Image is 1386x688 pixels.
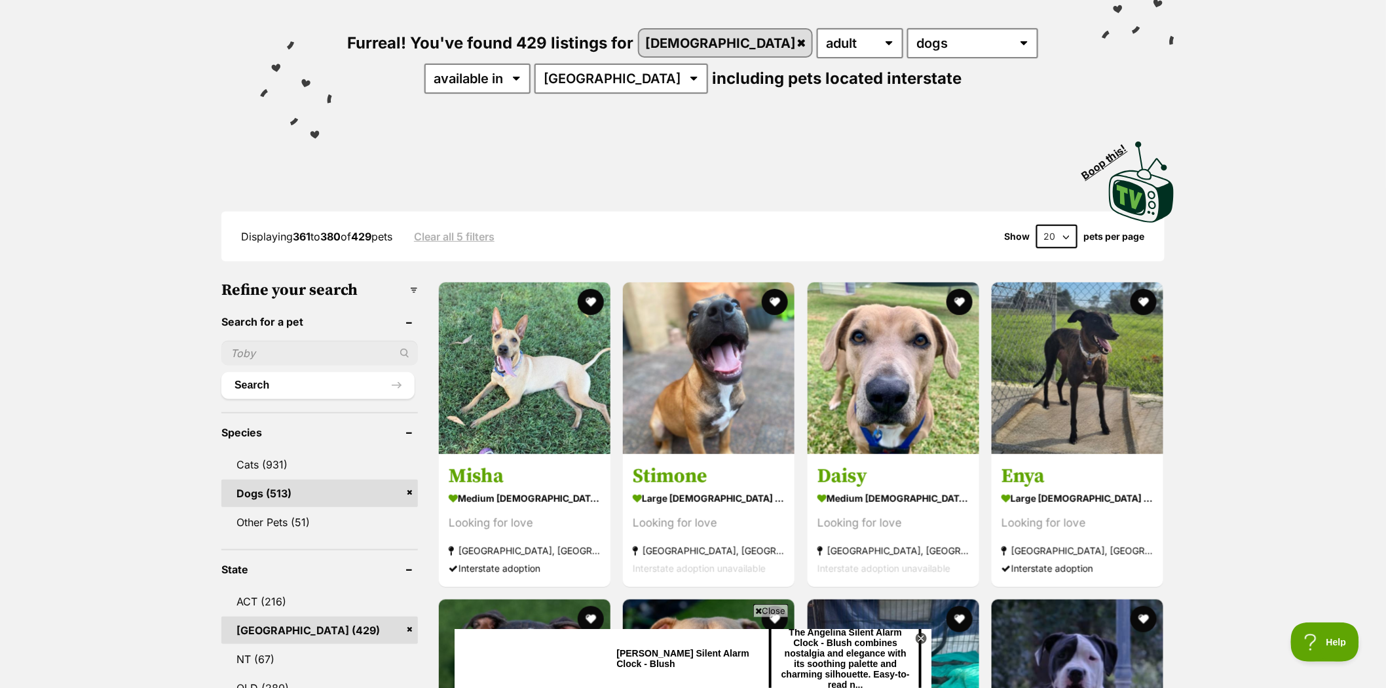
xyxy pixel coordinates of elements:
[578,289,604,315] button: favourite
[1291,622,1360,662] iframe: Help Scout Beacon - Open
[455,622,931,681] iframe: Advertisement
[221,564,418,575] header: State
[946,606,973,632] button: favourite
[221,480,418,507] a: Dogs (513)
[762,289,789,315] button: favourite
[633,514,785,532] div: Looking for love
[639,29,812,56] a: [DEMOGRAPHIC_DATA]
[1002,464,1153,489] h3: Enya
[241,230,392,243] span: Displaying to of pets
[623,282,795,454] img: Stimone - Mastiff Dog
[992,282,1163,454] img: Enya - Greyhound Dog
[320,230,341,243] strong: 380
[992,454,1163,587] a: Enya large [DEMOGRAPHIC_DATA] Dog Looking for love [GEOGRAPHIC_DATA], [GEOGRAPHIC_DATA] Interstat...
[808,282,979,454] img: Daisy - Staffordshire Bull Terrier Dog
[221,451,418,478] a: Cats (931)
[221,281,418,299] h3: Refine your search
[221,316,418,328] header: Search for a pet
[221,508,418,536] a: Other Pets (51)
[221,617,418,644] a: [GEOGRAPHIC_DATA] (429)
[221,427,418,438] header: Species
[623,454,795,587] a: Stimone large [DEMOGRAPHIC_DATA] Dog Looking for love [GEOGRAPHIC_DATA], [GEOGRAPHIC_DATA] Inters...
[1131,606,1157,632] button: favourite
[633,542,785,560] strong: [GEOGRAPHIC_DATA], [GEOGRAPHIC_DATA]
[1079,134,1140,182] span: Boop this!
[817,514,969,532] div: Looking for love
[817,489,969,508] strong: medium [DEMOGRAPHIC_DATA] Dog
[1002,514,1153,532] div: Looking for love
[817,563,950,574] span: Interstate adoption unavailable
[1109,130,1174,225] a: Boop this!
[1002,560,1153,577] div: Interstate adoption
[449,542,601,560] strong: [GEOGRAPHIC_DATA], [GEOGRAPHIC_DATA]
[633,489,785,508] strong: large [DEMOGRAPHIC_DATA] Dog
[439,454,610,587] a: Misha medium [DEMOGRAPHIC_DATA] Dog Looking for love [GEOGRAPHIC_DATA], [GEOGRAPHIC_DATA] Interst...
[946,289,973,315] button: favourite
[1084,231,1145,242] label: pets per page
[449,489,601,508] strong: medium [DEMOGRAPHIC_DATA] Dog
[221,645,418,673] a: NT (67)
[221,341,418,366] input: Toby
[449,514,601,532] div: Looking for love
[1131,289,1157,315] button: favourite
[449,560,601,577] div: Interstate adoption
[221,372,415,398] button: Search
[808,454,979,587] a: Daisy medium [DEMOGRAPHIC_DATA] Dog Looking for love [GEOGRAPHIC_DATA], [GEOGRAPHIC_DATA] Interst...
[449,464,601,489] h3: Misha
[221,588,418,615] a: ACT (216)
[1004,231,1030,242] span: Show
[162,19,315,40] div: [PERSON_NAME] Silent Alarm Clock - Blush
[578,606,604,632] button: favourite
[817,542,969,560] strong: [GEOGRAPHIC_DATA], [GEOGRAPHIC_DATA]
[348,33,634,52] span: Furreal! You've found 429 listings for
[414,231,495,242] a: Clear all 5 filters
[817,464,969,489] h3: Daisy
[1109,142,1174,223] img: PetRescue TV logo
[712,69,962,88] span: including pets located interstate
[1002,542,1153,560] strong: [GEOGRAPHIC_DATA], [GEOGRAPHIC_DATA]
[633,464,785,489] h3: Stimone
[439,282,610,454] img: Misha - Mixed breed Dog
[633,563,766,574] span: Interstate adoption unavailable
[753,604,789,617] span: Close
[1002,489,1153,508] strong: large [DEMOGRAPHIC_DATA] Dog
[293,230,310,243] strong: 361
[351,230,371,243] strong: 429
